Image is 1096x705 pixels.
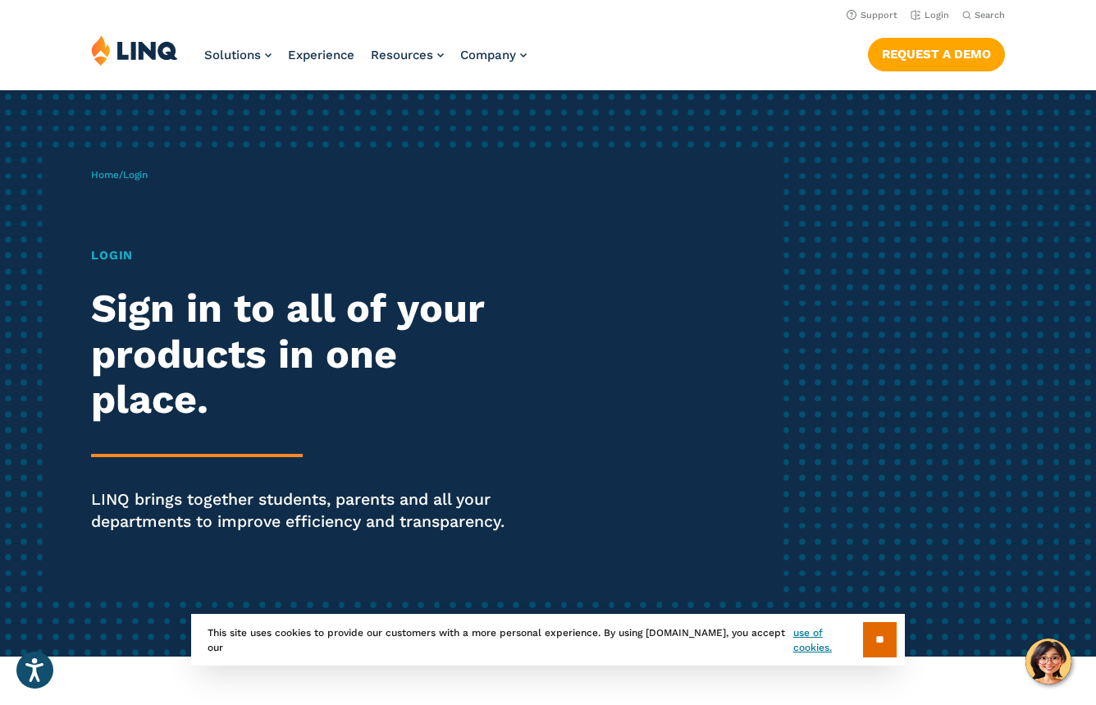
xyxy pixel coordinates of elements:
[288,48,354,62] a: Experience
[191,614,905,666] div: This site uses cookies to provide our customers with a more personal experience. By using [DOMAIN...
[962,9,1005,21] button: Open Search Bar
[371,48,433,62] span: Resources
[371,48,444,62] a: Resources
[1025,639,1071,684] button: Hello, have a question? Let’s chat.
[793,625,863,655] a: use of cookies.
[91,169,119,181] a: Home
[868,38,1005,71] a: Request a Demo
[204,48,261,62] span: Solutions
[91,169,148,181] span: /
[204,48,272,62] a: Solutions
[975,10,1005,21] span: Search
[460,48,516,62] span: Company
[91,34,178,66] img: LINQ | K‑12 Software
[91,488,514,534] p: LINQ brings together students, parents and all your departments to improve efficiency and transpa...
[123,169,148,181] span: Login
[911,10,949,21] a: Login
[460,48,527,62] a: Company
[204,34,527,89] nav: Primary Navigation
[868,34,1005,71] nav: Button Navigation
[91,246,514,264] h1: Login
[847,10,897,21] a: Support
[91,286,514,422] h2: Sign in to all of your products in one place.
